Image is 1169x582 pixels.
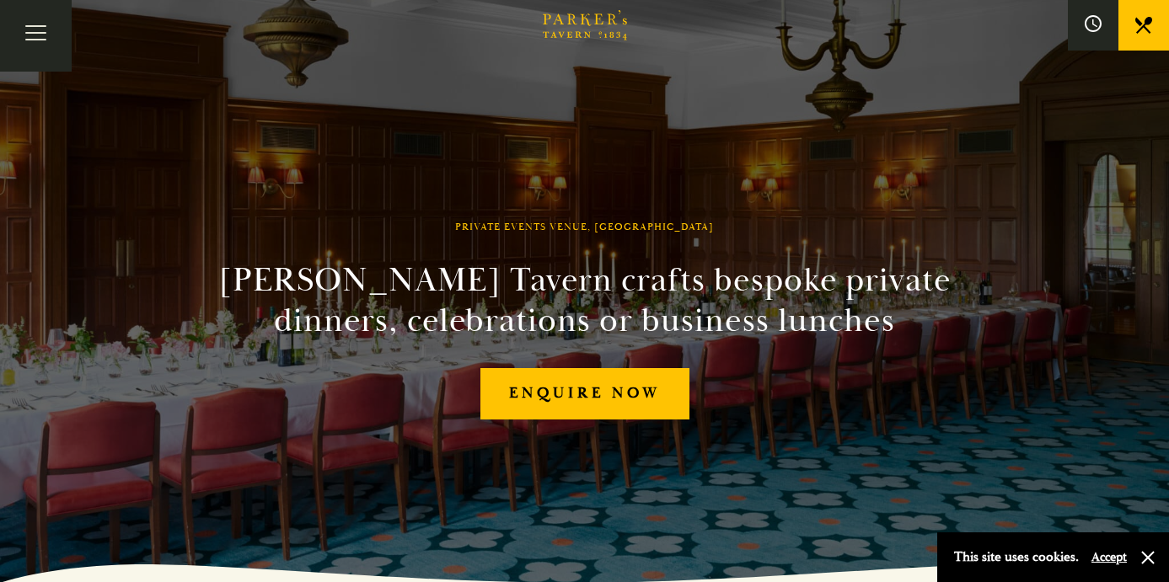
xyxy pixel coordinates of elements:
[1091,549,1127,565] button: Accept
[455,222,714,233] h1: Private Events Venue, [GEOGRAPHIC_DATA]
[201,260,969,341] h2: [PERSON_NAME] Tavern crafts bespoke private dinners, celebrations or business lunches
[1140,549,1156,566] button: Close and accept
[954,545,1079,569] p: This site uses cookies.
[480,368,689,419] a: Enquire now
